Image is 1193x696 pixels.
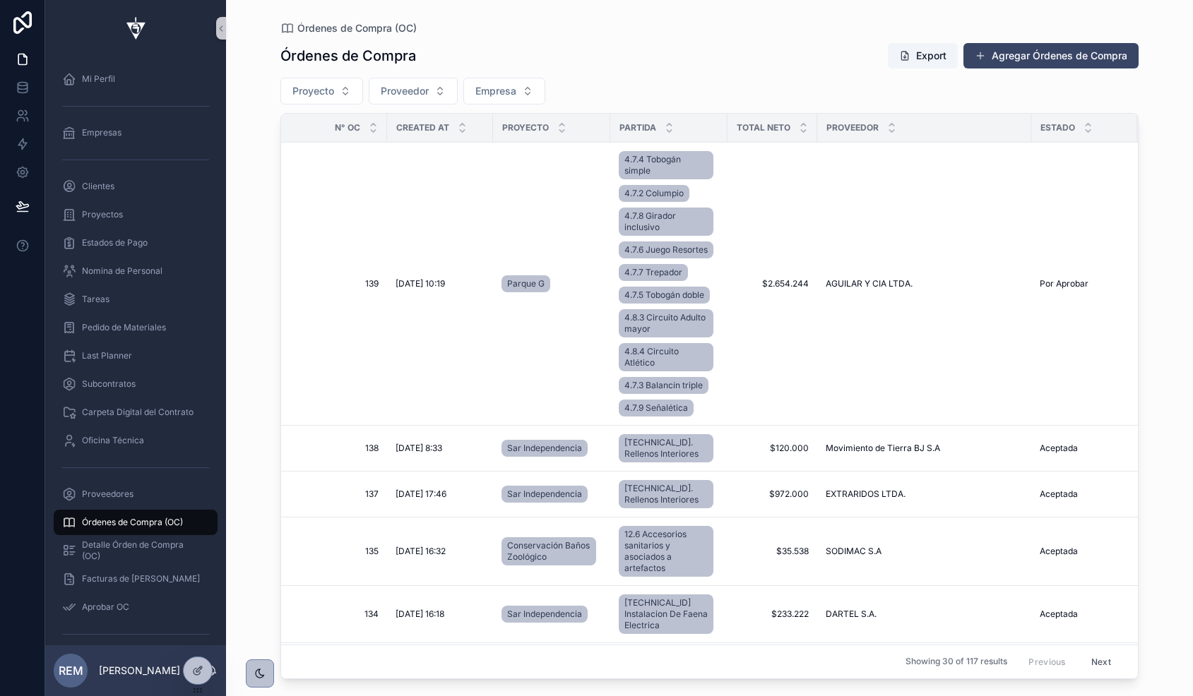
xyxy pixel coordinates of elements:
a: Subcontratos [54,371,218,397]
a: [DATE] 16:18 [396,608,485,620]
span: 4.7.9 Señalética [624,402,688,414]
a: Aceptada [1040,443,1129,454]
a: 138 [298,443,379,454]
a: [TECHNICAL_ID] Instalacion De Faena Electrica [619,594,713,634]
span: 4.7.5 Tobogán doble [624,289,704,301]
span: Pedido de Materiales [82,322,166,333]
a: [TECHNICAL_ID]. Rellenos Interiores [619,477,719,511]
a: Aceptada [1040,488,1129,500]
a: Proyectos [54,202,218,227]
span: $972.000 [736,488,809,500]
span: [TECHNICAL_ID]. Rellenos Interiores [624,437,708,460]
a: SODIMAC S.A [826,546,1023,557]
a: 4.7.3 Balancín triple [619,377,708,394]
div: scrollable content [45,56,226,645]
a: 135 [298,546,379,557]
button: Next [1081,651,1121,673]
a: EXTRARIDOS LTDA. [826,488,1023,500]
span: Carpeta Digital del Contrato [82,407,194,418]
a: 4.7.4 Tobogán simple [619,151,713,179]
a: Conservación Baños Zoológico [501,534,602,568]
span: AGUILAR Y CIA LTDA. [826,278,913,289]
a: Sar Independencia [501,486,588,503]
span: 4.7.7 Trepador [624,267,682,278]
a: AGUILAR Y CIA LTDA. [826,278,1023,289]
a: [TECHNICAL_ID] Instalacion De Faena Electrica [619,592,719,637]
button: Select Button [280,78,363,104]
a: Carpeta Digital del Contrato [54,400,218,425]
span: Sar Independencia [507,608,582,620]
span: 4.7.3 Balancín triple [624,380,703,391]
a: Last Planner [54,343,218,368]
span: Órdenes de Compra (OC) [297,21,417,35]
a: 4.8.3 Circuito Adulto mayor [619,309,713,337]
span: [DATE] 17:46 [396,488,446,500]
a: Sar Independencia [501,606,588,623]
a: $35.538 [736,546,809,557]
span: Showing 30 of 117 results [906,656,1007,668]
a: [TECHNICAL_ID]. Rellenos Interiores [619,434,713,462]
span: Órdenes de Compra (OC) [82,517,183,528]
a: 137 [298,488,379,500]
span: Proyecto [292,84,334,98]
span: Detalle Órden de Compra (OC) [82,539,203,562]
span: $233.222 [736,608,809,620]
span: Tareas [82,294,109,305]
span: Proyecto [502,122,549,133]
a: Pedido de Materiales [54,315,218,340]
span: 4.8.3 Circuito Adulto mayor [624,312,708,335]
button: Select Button [463,78,545,104]
span: Por Aprobar [1040,278,1088,289]
a: 139 [298,278,379,289]
a: Sar Independencia [501,437,602,460]
a: Oficina Técnica [54,428,218,453]
a: Proveedores [54,481,218,507]
a: Nomina de Personal [54,258,218,284]
span: Aceptada [1040,443,1078,454]
a: [DATE] 10:19 [396,278,485,289]
a: Detalle Órden de Compra (OC) [54,538,218,563]
a: 134 [298,608,379,620]
span: Last Planner [82,350,132,361]
span: Proyectos [82,209,123,220]
span: Proveedores [82,488,133,500]
span: Aceptada [1040,546,1078,557]
a: Empresas [54,120,218,145]
button: Select Button [369,78,458,104]
span: $120.000 [736,443,809,454]
span: Nomina de Personal [82,265,162,277]
button: Agregar Órdenes de Compra [963,43,1139,68]
a: Clientes [54,174,218,199]
a: Aprobar OC [54,594,218,620]
a: [DATE] 8:33 [396,443,485,454]
a: Aceptada [1040,608,1129,620]
span: Aceptada [1040,608,1078,620]
h1: Órdenes de Compra [280,46,416,66]
a: 4.7.9 Señalética [619,400,694,416]
a: 4.7.2 Columpio [619,185,689,202]
span: Estado [1040,122,1075,133]
span: [DATE] 10:19 [396,278,445,289]
a: 4.7.5 Tobogán doble [619,287,710,304]
span: [DATE] 16:18 [396,608,444,620]
a: Parque G [501,272,602,295]
a: [DATE] 16:32 [396,546,485,557]
span: [DATE] 16:32 [396,546,446,557]
span: Aprobar OC [82,601,129,613]
span: 4.7.6 Juego Resortes [624,244,708,256]
a: 4.7.4 Tobogán simple4.7.2 Columpio4.7.8 Girador inclusivo4.7.6 Juego Resortes4.7.7 Trepador4.7.5 ... [619,148,719,419]
span: 4.7.8 Girador inclusivo [624,210,708,233]
span: SODIMAC S.A [826,546,882,557]
a: 12.6 Accesorios sanitarios y asociados a artefactos [619,523,719,580]
span: Conservación Baños Zoológico [507,540,590,563]
span: [TECHNICAL_ID]. Rellenos Interiores [624,483,708,505]
span: Oficina Técnica [82,435,144,446]
span: REM [59,662,83,679]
